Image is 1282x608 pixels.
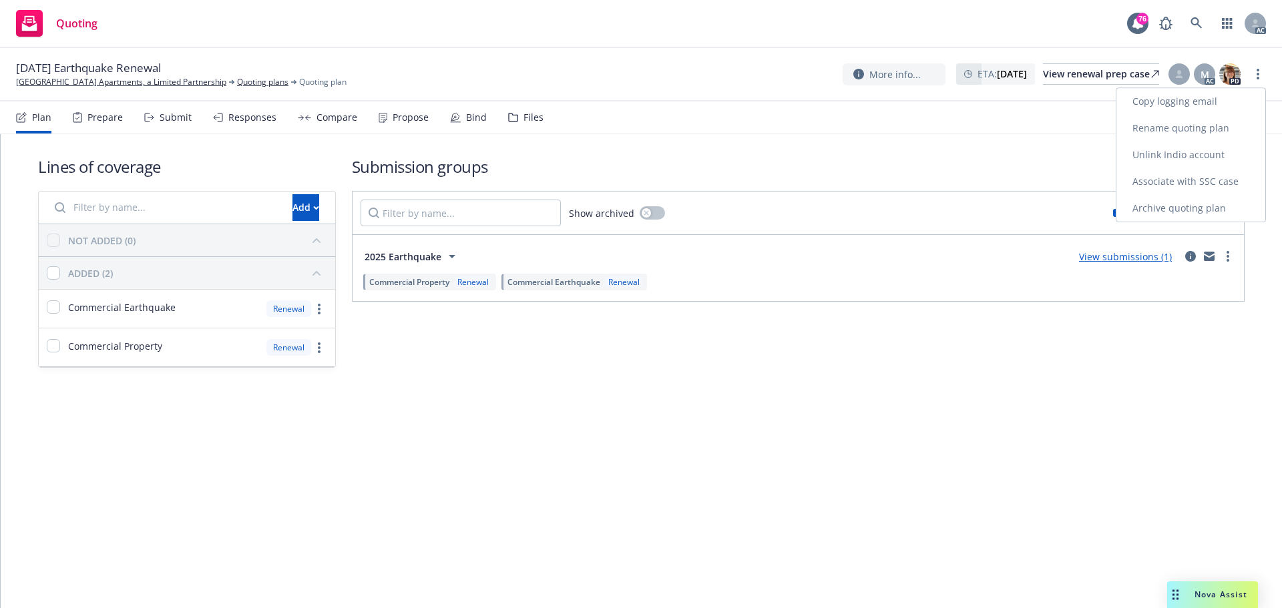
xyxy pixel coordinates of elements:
[87,112,123,123] div: Prepare
[311,340,327,356] a: more
[1167,581,1258,608] button: Nova Assist
[16,76,226,88] a: [GEOGRAPHIC_DATA] Apartments, a Limited Partnership
[228,112,276,123] div: Responses
[292,194,319,221] button: Add
[1116,141,1265,168] a: Unlink Indio account
[361,243,464,270] button: 2025 Earthquake
[266,300,311,317] div: Renewal
[1116,88,1265,115] a: Copy logging email
[843,63,945,85] button: More info...
[978,67,1027,81] span: ETA :
[1201,248,1217,264] a: mail
[299,76,347,88] span: Quoting plan
[32,112,51,123] div: Plan
[606,276,642,288] div: Renewal
[68,300,176,314] span: Commercial Earthquake
[311,301,327,317] a: more
[68,230,327,251] button: NOT ADDED (0)
[1167,581,1184,608] div: Drag to move
[1214,10,1241,37] a: Switch app
[1250,66,1266,82] a: more
[393,112,429,123] div: Propose
[361,200,561,226] input: Filter by name...
[160,112,192,123] div: Submit
[237,76,288,88] a: Quoting plans
[1183,10,1210,37] a: Search
[68,234,136,248] div: NOT ADDED (0)
[1116,195,1265,222] a: Archive quoting plan
[16,60,161,76] span: [DATE] Earthquake Renewal
[292,195,319,220] div: Add
[1201,67,1209,81] span: M
[1220,248,1236,264] a: more
[507,276,600,288] span: Commercial Earthquake
[266,339,311,356] div: Renewal
[1116,115,1265,141] a: Rename quoting plan
[47,194,284,221] input: Filter by name...
[56,18,97,29] span: Quoting
[997,67,1027,80] strong: [DATE]
[68,262,327,284] button: ADDED (2)
[11,5,103,42] a: Quoting
[316,112,357,123] div: Compare
[365,250,441,264] span: 2025 Earthquake
[1195,589,1247,600] span: Nova Assist
[569,206,634,220] span: Show archived
[1043,63,1159,85] a: View renewal prep case
[1113,207,1174,218] div: Limits added
[352,156,1245,178] h1: Submission groups
[869,67,921,81] span: More info...
[369,276,449,288] span: Commercial Property
[1152,10,1179,37] a: Report a Bug
[68,339,162,353] span: Commercial Property
[455,276,491,288] div: Renewal
[1079,250,1172,263] a: View submissions (1)
[1219,63,1241,85] img: photo
[1043,64,1159,84] div: View renewal prep case
[1183,248,1199,264] a: circleInformation
[38,156,336,178] h1: Lines of coverage
[68,266,113,280] div: ADDED (2)
[466,112,487,123] div: Bind
[523,112,544,123] div: Files
[1136,13,1148,25] div: 76
[1116,168,1265,195] a: Associate with SSC case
